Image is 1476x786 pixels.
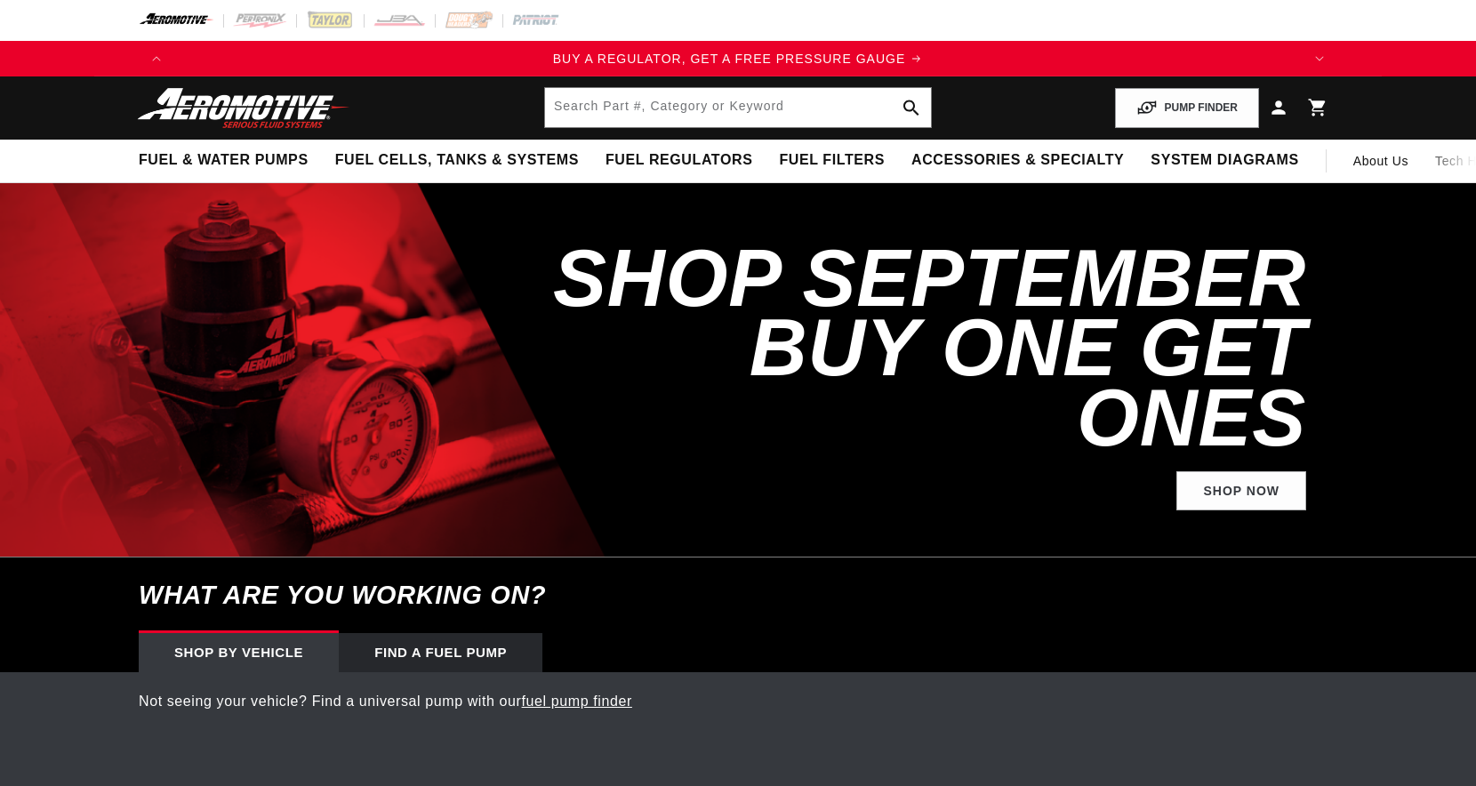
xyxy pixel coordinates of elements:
[898,140,1137,181] summary: Accessories & Specialty
[545,88,931,127] input: Search by Part Number, Category or Keyword
[1353,154,1408,168] span: About Us
[174,49,1302,68] a: BUY A REGULATOR, GET A FREE PRESSURE GAUGE
[174,49,1302,68] div: 1 of 4
[1302,41,1337,76] button: Translation missing: en.sections.announcements.next_announcement
[139,633,339,672] div: Shop by vehicle
[139,41,174,76] button: Translation missing: en.sections.announcements.previous_announcement
[339,633,542,672] div: Find a Fuel Pump
[553,52,906,66] span: BUY A REGULATOR, GET A FREE PRESSURE GAUGE
[592,140,766,181] summary: Fuel Regulators
[94,41,1382,76] slideshow-component: Translation missing: en.sections.announcements.announcement_bar
[546,244,1306,453] h2: SHOP SEPTEMBER BUY ONE GET ONES
[779,151,885,170] span: Fuel Filters
[522,694,632,709] a: fuel pump finder
[132,87,355,129] img: Aeromotive
[892,88,931,127] button: search button
[766,140,898,181] summary: Fuel Filters
[606,151,752,170] span: Fuel Regulators
[1151,151,1298,170] span: System Diagrams
[335,151,579,170] span: Fuel Cells, Tanks & Systems
[125,140,322,181] summary: Fuel & Water Pumps
[1115,88,1259,128] button: PUMP FINDER
[1137,140,1312,181] summary: System Diagrams
[322,140,592,181] summary: Fuel Cells, Tanks & Systems
[139,151,309,170] span: Fuel & Water Pumps
[1176,471,1306,511] a: Shop Now
[174,49,1302,68] div: Announcement
[1340,140,1422,182] a: About Us
[911,151,1124,170] span: Accessories & Specialty
[94,557,1382,633] h6: What are you working on?
[139,690,1337,713] p: Not seeing your vehicle? Find a universal pump with our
